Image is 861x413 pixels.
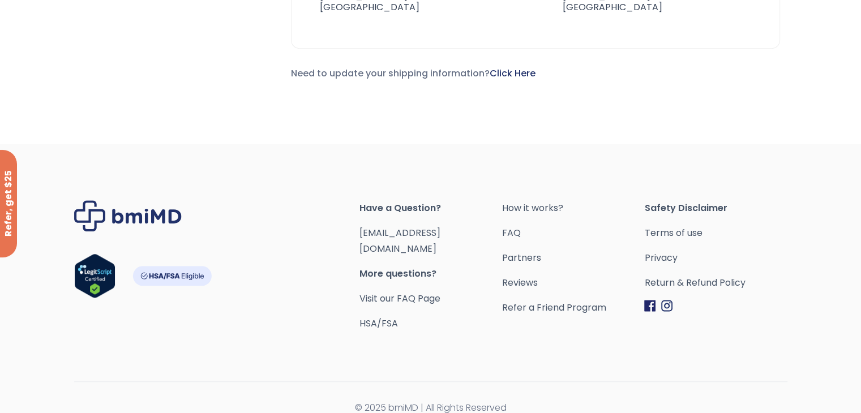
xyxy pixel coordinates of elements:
[644,275,787,291] a: Return & Refund Policy
[359,266,502,282] span: More questions?
[74,200,182,231] img: Brand Logo
[502,250,644,266] a: Partners
[661,300,672,312] img: Instagram
[502,225,644,241] a: FAQ
[74,253,115,298] img: Verify Approval for www.bmimd.com
[359,200,502,216] span: Have a Question?
[359,226,440,255] a: [EMAIL_ADDRESS][DOMAIN_NAME]
[490,67,536,80] a: Click Here
[644,200,787,216] span: Safety Disclaimer
[74,253,115,303] a: Verify LegitScript Approval for www.bmimd.com
[132,266,212,286] img: HSA-FSA
[291,67,536,80] span: Need to update your shipping information?
[359,292,440,305] a: Visit our FAQ Page
[644,300,656,312] img: Facebook
[359,317,398,330] a: HSA/FSA
[502,200,644,216] a: How it works?
[502,300,644,316] a: Refer a Friend Program
[502,275,644,291] a: Reviews
[644,225,787,241] a: Terms of use
[644,250,787,266] a: Privacy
